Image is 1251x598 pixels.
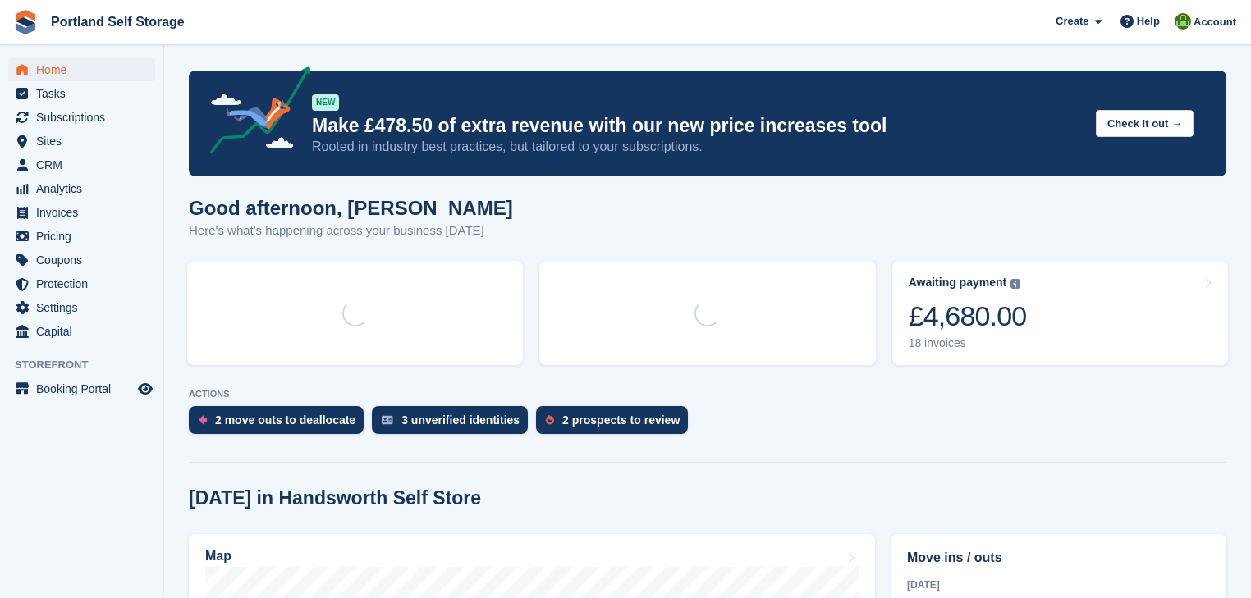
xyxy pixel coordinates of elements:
div: £4,680.00 [909,299,1027,333]
a: menu [8,296,155,319]
div: NEW [312,94,339,111]
a: menu [8,58,155,81]
a: menu [8,82,155,105]
img: move_outs_to_deallocate_icon-f764333ba52eb49d3ac5e1228854f67142a1ed5810a6f6cc68b1a99e826820c5.svg [199,415,207,425]
a: menu [8,201,155,224]
p: Here's what's happening across your business [DATE] [189,221,513,240]
a: menu [8,249,155,272]
span: Create [1056,13,1088,30]
span: Account [1194,14,1236,30]
div: 2 move outs to deallocate [215,413,355,427]
button: Check it out → [1096,110,1194,137]
p: ACTIONS [189,389,1226,399]
span: Help [1137,13,1160,30]
img: stora-icon-8386f47178a22dfd0bd8f6a31ec36ba5ce8667c1dd55bd0f319d3a0aa187defe.svg [13,10,38,34]
a: menu [8,225,155,248]
p: Make £478.50 of extra revenue with our new price increases tool [312,114,1083,138]
div: [DATE] [907,577,1211,592]
a: Awaiting payment £4,680.00 18 invoices [892,261,1228,365]
a: menu [8,153,155,176]
a: menu [8,272,155,295]
span: Subscriptions [36,106,135,129]
span: Sites [36,130,135,153]
a: Portland Self Storage [44,8,191,35]
img: icon-info-grey-7440780725fd019a000dd9b08b2336e03edf1995a4989e88bcd33f0948082b44.svg [1010,279,1020,289]
a: 2 prospects to review [536,406,696,442]
h2: Move ins / outs [907,548,1211,568]
div: 18 invoices [909,336,1027,350]
img: price-adjustments-announcement-icon-8257ccfd72463d97f412b2fc003d46551f7dbcb40ab6d574587a9cd5c0d94... [196,66,311,160]
span: Storefront [15,357,163,373]
span: Invoices [36,201,135,224]
img: prospect-51fa495bee0391a8d652442698ab0144808aea92771e9ea1ae160a38d050c398.svg [546,415,554,425]
span: CRM [36,153,135,176]
div: 3 unverified identities [401,413,520,427]
a: Preview store [135,379,155,399]
span: Settings [36,296,135,319]
span: Home [36,58,135,81]
span: Protection [36,272,135,295]
a: menu [8,377,155,400]
span: Booking Portal [36,377,135,400]
span: Analytics [36,177,135,200]
a: menu [8,320,155,343]
a: menu [8,106,155,129]
span: Coupons [36,249,135,272]
span: Capital [36,320,135,343]
h1: Good afternoon, [PERSON_NAME] [189,197,513,219]
a: 3 unverified identities [372,406,536,442]
a: menu [8,130,155,153]
div: Awaiting payment [909,276,1007,290]
a: 2 move outs to deallocate [189,406,372,442]
span: Tasks [36,82,135,105]
img: verify_identity-adf6edd0f0f0b5bbfe63781bf79b02c33cf7c696d77639b501bdc392416b5a36.svg [382,415,393,425]
span: Pricing [36,225,135,248]
img: Sue Wolfendale [1175,13,1191,30]
a: menu [8,177,155,200]
h2: [DATE] in Handsworth Self Store [189,487,481,509]
h2: Map [205,549,231,564]
div: 2 prospects to review [562,413,680,427]
p: Rooted in industry best practices, but tailored to your subscriptions. [312,138,1083,156]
